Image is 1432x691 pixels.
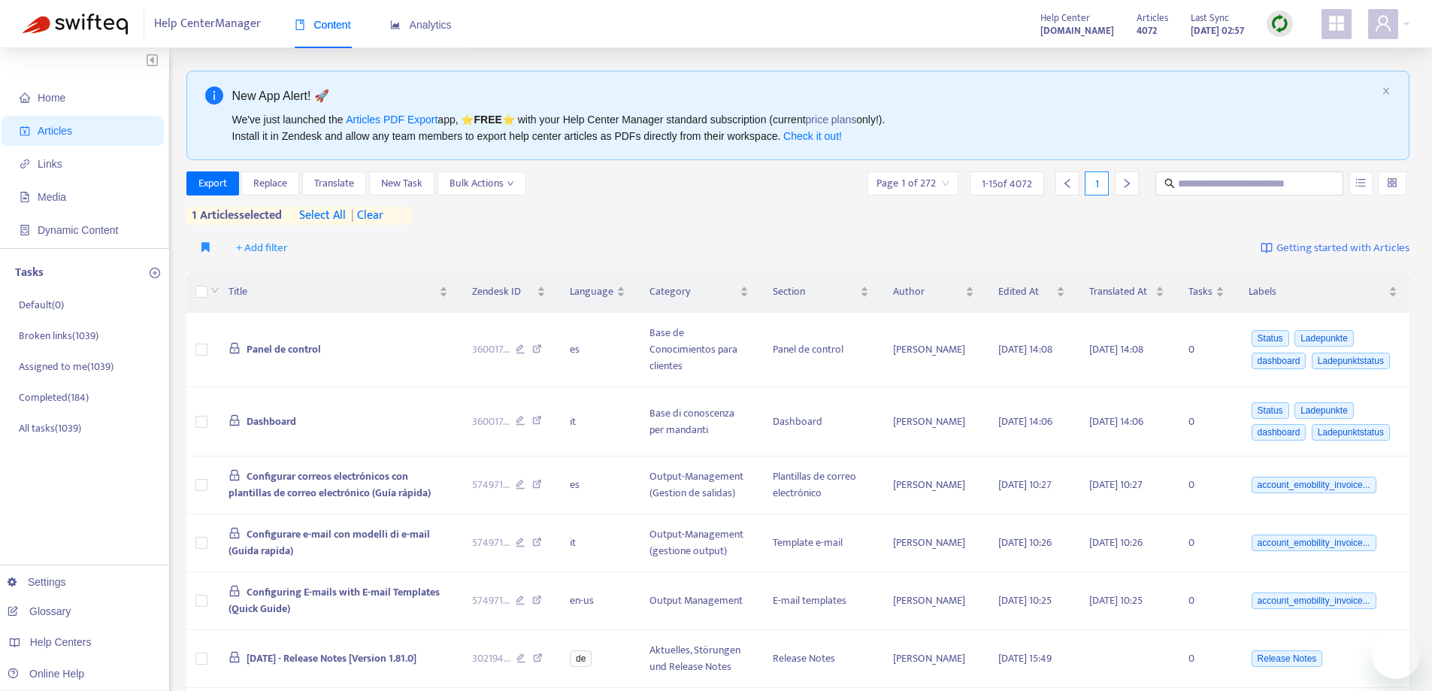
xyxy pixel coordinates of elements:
th: Edited At [986,271,1077,313]
td: Output-Management (gestione output) [637,514,761,572]
span: down [507,180,514,187]
td: Plantillas de correo electrónico [761,456,881,514]
span: Configuring E-mails with E-mail Templates (Quick Guide) [229,583,440,617]
span: [DATE] - Release Notes [Version 1.81.0] [247,650,416,667]
span: [DATE] 10:26 [1089,534,1143,551]
td: [PERSON_NAME] [881,456,986,514]
a: Online Help [8,668,84,680]
span: Last Sync [1191,10,1229,26]
td: [PERSON_NAME] [881,514,986,572]
span: lock [229,527,241,539]
span: Tasks [1188,283,1213,300]
span: | [351,205,354,226]
span: [DATE] 14:06 [998,413,1052,430]
span: container [20,225,30,235]
button: close [1382,86,1391,96]
span: select all [299,207,346,225]
span: Help Center Manager [154,10,261,38]
p: Broken links ( 1039 ) [19,328,98,344]
span: account_emobility_invoice... [1252,477,1376,493]
td: Release Notes [761,630,881,688]
td: Base di conoscenza per mandanti [637,387,761,456]
span: 1 - 15 of 4072 [982,176,1032,192]
b: FREE [474,114,501,126]
span: close [1382,86,1391,95]
span: user [1374,14,1392,32]
span: Analytics [390,19,452,31]
span: left [1062,178,1073,189]
span: file-image [20,192,30,202]
span: lock [229,469,241,481]
span: Configurar correos electrónicos con plantillas de correo electrónico (Guía rápida) [229,468,431,502]
button: Export [186,171,239,195]
p: Tasks [15,264,44,282]
span: Status [1252,402,1289,419]
td: 0 [1176,387,1237,456]
span: [DATE] 10:27 [998,476,1052,493]
span: [DATE] 10:25 [1089,592,1143,609]
th: Title [216,271,459,313]
td: 0 [1176,630,1237,688]
td: en-us [558,572,637,630]
th: Tasks [1176,271,1237,313]
div: We've just launched the app, ⭐ ⭐️ with your Help Center Manager standard subscription (current on... [232,111,1376,144]
p: All tasks ( 1039 ) [19,420,81,436]
span: Panel de control [247,341,321,358]
td: 0 [1176,313,1237,387]
p: Assigned to me ( 1039 ) [19,359,114,374]
td: [PERSON_NAME] [881,630,986,688]
span: [DATE] 10:26 [998,534,1052,551]
span: link [20,159,30,169]
span: 360017 ... [472,414,510,430]
span: Bulk Actions [450,175,514,192]
span: search [1164,178,1175,189]
th: Section [761,271,881,313]
span: unordered-list [1355,177,1366,188]
span: Media [38,191,66,203]
span: [DATE] 15:49 [998,650,1052,667]
button: Bulk Actionsdown [437,171,526,195]
td: it [558,387,637,456]
a: [DOMAIN_NAME] [1040,22,1114,39]
strong: 4072 [1137,23,1157,39]
span: Links [38,158,62,170]
span: [DATE] 14:08 [1089,341,1143,358]
td: 0 [1176,514,1237,572]
td: 0 [1176,456,1237,514]
span: info-circle [205,86,223,105]
span: down [210,286,219,295]
span: dashboard [1252,424,1306,441]
td: Output Management [637,572,761,630]
span: 574971 ... [472,593,510,609]
span: lock [229,342,241,354]
button: New Task [369,171,434,195]
span: Zendesk ID [472,283,534,300]
button: unordered-list [1349,171,1373,195]
a: price plans [806,114,857,126]
td: Aktuelles, Störungen und Release Notes [637,630,761,688]
p: Completed ( 184 ) [19,389,89,405]
span: Dynamic Content [38,224,118,236]
td: Dashboard [761,387,881,456]
td: [PERSON_NAME] [881,572,986,630]
th: Author [881,271,986,313]
strong: [DOMAIN_NAME] [1040,23,1114,39]
div: New App Alert! 🚀 [232,86,1376,105]
span: de [570,650,592,667]
p: Default ( 0 ) [19,297,64,313]
th: Zendesk ID [460,271,559,313]
td: [PERSON_NAME] [881,313,986,387]
span: 574971 ... [472,477,510,493]
span: account_emobility_invoice... [1252,535,1376,551]
iframe: Schaltfläche zum Öffnen des Messaging-Fensters [1372,631,1420,679]
span: area-chart [390,20,401,30]
span: Export [198,175,227,192]
span: Section [773,283,857,300]
span: Home [38,92,65,104]
span: home [20,92,30,103]
button: Translate [302,171,366,195]
span: Content [295,19,351,31]
span: lock [229,585,241,597]
div: 1 [1085,171,1109,195]
span: Help Center [1040,10,1090,26]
